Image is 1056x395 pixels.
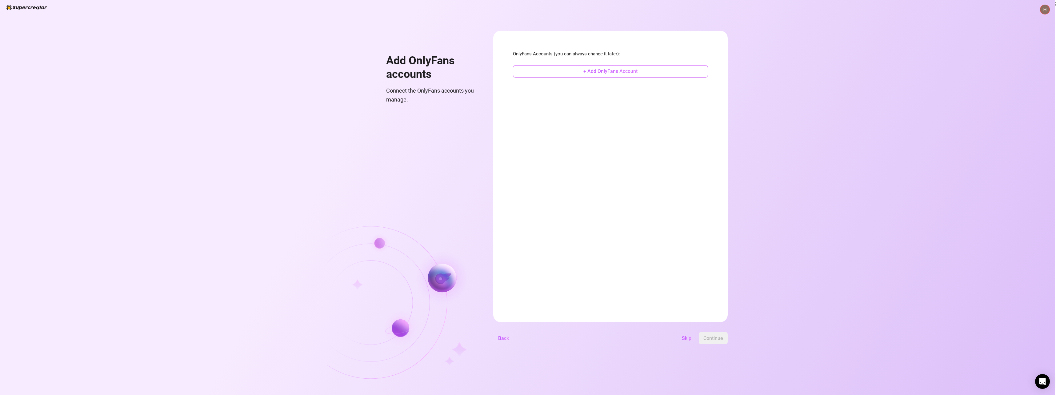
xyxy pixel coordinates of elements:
[513,65,708,78] button: + Add OnlyFans Account
[677,332,696,344] button: Skip
[1035,374,1050,389] div: Open Intercom Messenger
[498,335,509,341] span: Back
[583,68,638,74] span: + Add OnlyFans Account
[513,50,708,58] span: OnlyFans Accounts (you can always change it later):
[386,54,478,81] h1: Add OnlyFans accounts
[386,86,478,104] span: Connect the OnlyFans accounts you manage.
[1040,5,1050,14] img: ACg8ocLkv9paTAXpqi4V7p30Td6rU4Xnvd4kctfxjU5_FGFRH1wXcw=s96-c
[6,5,47,10] img: logo
[699,332,728,344] button: Continue
[682,335,691,341] span: Skip
[493,332,514,344] button: Back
